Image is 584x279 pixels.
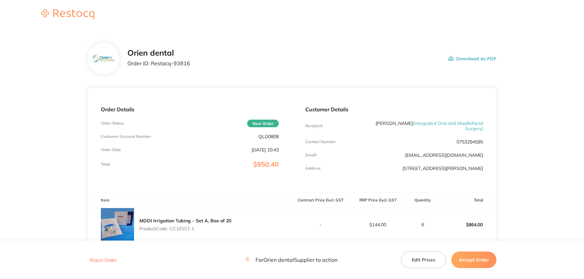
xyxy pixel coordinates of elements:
[101,134,151,139] p: Customer Account Number
[245,257,337,263] p: For Orien dental Supplier to action
[407,222,439,227] p: 6
[93,55,114,63] img: eTEwcnBkag
[88,257,119,263] button: Reject Order
[451,251,496,268] button: Accept Order
[101,162,110,167] p: Total
[305,106,483,112] p: Customer Details
[406,193,439,208] th: Quantity
[127,60,190,66] p: Order ID: Restocq- 93816
[139,226,231,231] p: Product Code: CC101ST-1
[253,160,279,168] span: $950.40
[405,152,483,158] a: [EMAIL_ADDRESS][DOMAIN_NAME]
[127,48,190,58] h2: Orien dental
[35,9,101,20] a: Restocq logo
[439,193,496,208] th: Total
[305,166,321,171] p: Address
[305,124,323,128] p: Recipient
[402,166,483,171] p: [STREET_ADDRESS][PERSON_NAME]
[305,139,335,144] p: Contact Number
[88,193,292,208] th: Item
[448,48,496,69] button: Download as PDF
[349,193,406,208] th: RRP Price Excl. GST
[413,120,483,132] span: ( Integrated Oral and Maxillofacial Surgery )
[252,147,279,152] p: [DATE] 10:43
[292,193,349,208] th: Contract Price Excl. GST
[349,222,406,227] p: $144.00
[35,9,101,19] img: Restocq logo
[440,217,496,233] p: $864.00
[457,139,483,144] p: 0753294595
[401,251,446,268] button: Edit Prices
[365,121,483,131] p: [PERSON_NAME]
[247,120,279,127] span: New Order
[305,153,317,157] p: Emaill
[101,208,134,241] img: aXB5YnNtOA
[101,147,121,152] p: Order Date
[258,134,279,139] p: QLD0808
[101,106,279,112] p: Order Details
[139,218,231,224] a: MDDI Irrigation Tubing – Set A, Box of 20
[101,121,124,126] p: Order Status
[292,222,349,227] p: -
